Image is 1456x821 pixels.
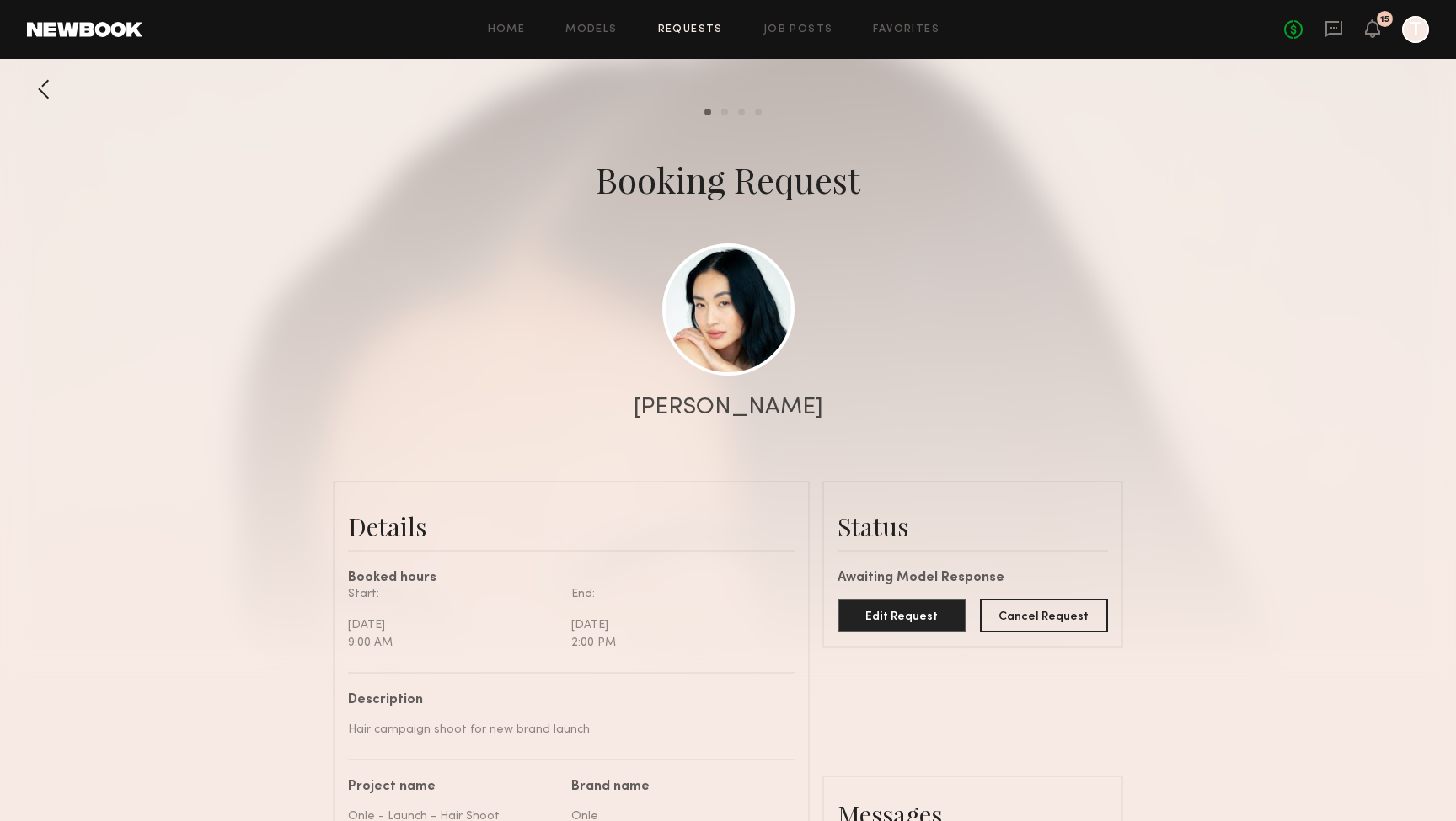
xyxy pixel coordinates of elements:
[571,585,782,603] div: End:
[980,599,1109,632] button: Cancel Request
[838,599,966,632] button: Edit Request
[596,156,860,203] div: Booking Request
[571,634,782,652] div: 2:00 PM
[838,509,1108,543] div: Status
[565,24,617,35] a: Models
[1380,15,1389,24] div: 15
[873,24,939,35] a: Favorites
[348,616,559,634] div: [DATE]
[571,781,782,794] div: Brand name
[348,572,795,585] div: Booked hours
[488,24,526,35] a: Home
[763,24,833,35] a: Job Posts
[571,616,782,634] div: [DATE]
[348,694,782,707] div: Description
[348,634,559,652] div: 9:00 AM
[348,509,795,543] div: Details
[348,721,782,738] div: Hair campaign shoot for new brand launch
[838,572,1108,585] div: Awaiting Model Response
[658,24,723,35] a: Requests
[634,396,823,419] div: [PERSON_NAME]
[348,585,559,603] div: Start:
[1402,16,1429,43] a: T
[348,781,559,794] div: Project name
